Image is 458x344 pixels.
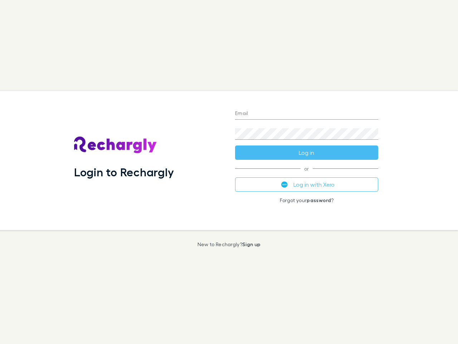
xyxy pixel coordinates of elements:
img: Xero's logo [281,181,288,188]
button: Log in [235,145,378,160]
span: or [235,168,378,169]
a: Sign up [242,241,260,247]
p: Forgot your ? [235,197,378,203]
p: New to Rechargly? [198,242,261,247]
a: password [307,197,331,203]
button: Log in with Xero [235,177,378,192]
h1: Login to Rechargly [74,165,174,179]
img: Rechargly's Logo [74,137,157,154]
